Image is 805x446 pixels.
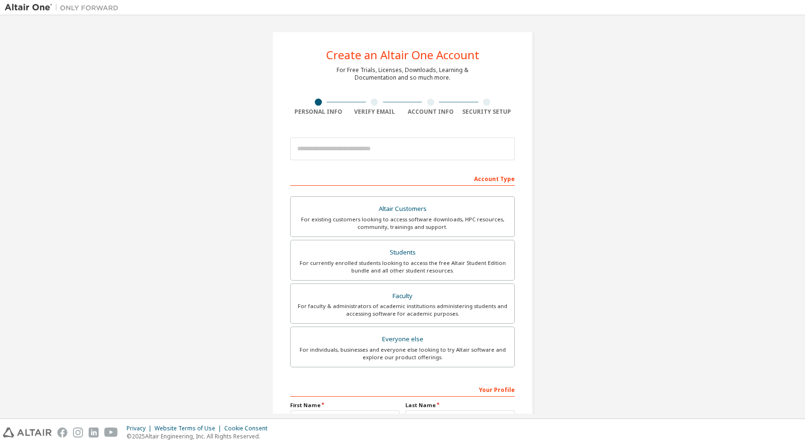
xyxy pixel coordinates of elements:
[326,49,479,61] div: Create an Altair One Account
[337,66,468,82] div: For Free Trials, Licenses, Downloads, Learning & Documentation and so much more.
[290,108,347,116] div: Personal Info
[296,302,509,318] div: For faculty & administrators of academic institutions administering students and accessing softwa...
[224,425,273,432] div: Cookie Consent
[296,246,509,259] div: Students
[3,428,52,437] img: altair_logo.svg
[405,401,515,409] label: Last Name
[127,425,155,432] div: Privacy
[290,382,515,397] div: Your Profile
[296,333,509,346] div: Everyone else
[459,108,515,116] div: Security Setup
[296,290,509,303] div: Faculty
[5,3,123,12] img: Altair One
[347,108,403,116] div: Verify Email
[296,202,509,216] div: Altair Customers
[402,108,459,116] div: Account Info
[127,432,273,440] p: © 2025 Altair Engineering, Inc. All Rights Reserved.
[73,428,83,437] img: instagram.svg
[89,428,99,437] img: linkedin.svg
[290,401,400,409] label: First Name
[296,346,509,361] div: For individuals, businesses and everyone else looking to try Altair software and explore our prod...
[104,428,118,437] img: youtube.svg
[57,428,67,437] img: facebook.svg
[296,216,509,231] div: For existing customers looking to access software downloads, HPC resources, community, trainings ...
[155,425,224,432] div: Website Terms of Use
[290,171,515,186] div: Account Type
[296,259,509,274] div: For currently enrolled students looking to access the free Altair Student Edition bundle and all ...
